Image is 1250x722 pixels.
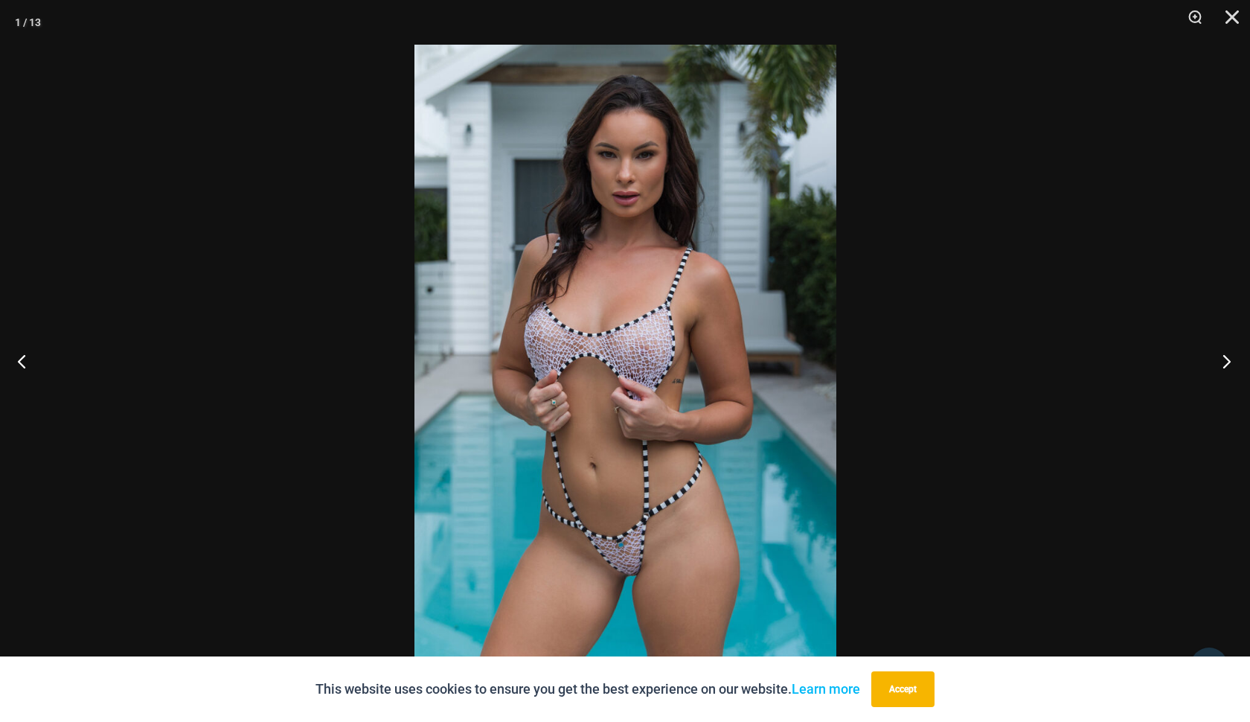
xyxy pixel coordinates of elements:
p: This website uses cookies to ensure you get the best experience on our website. [315,678,860,700]
a: Learn more [792,681,860,697]
div: 1 / 13 [15,11,41,33]
button: Accept [871,671,935,707]
button: Next [1194,324,1250,398]
img: Inferno Mesh Black White 8561 One Piece 05 [414,45,836,677]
